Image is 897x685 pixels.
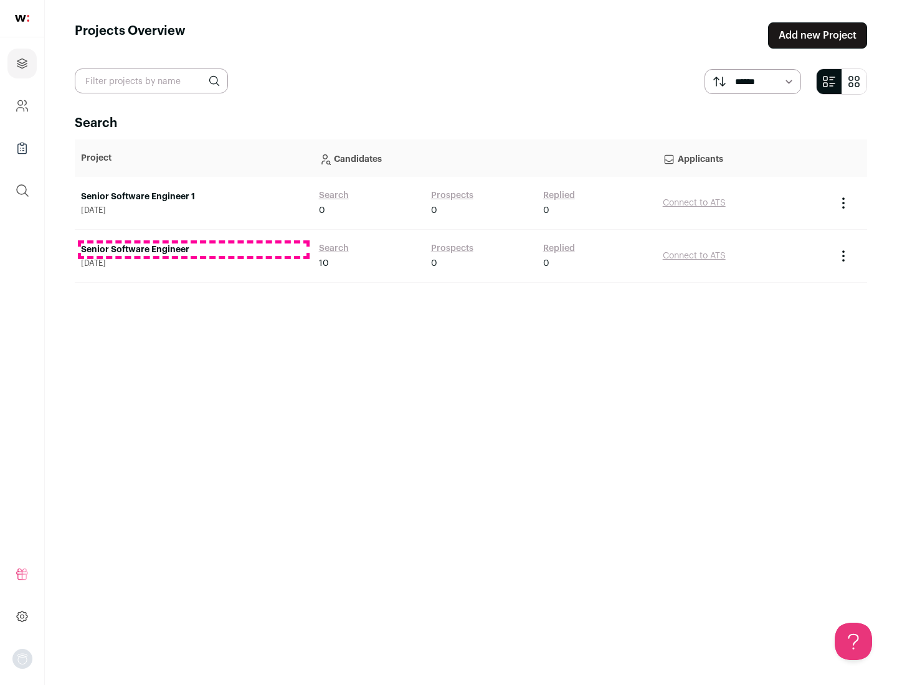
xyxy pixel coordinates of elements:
[543,242,575,255] a: Replied
[81,243,306,256] a: Senior Software Engineer
[75,115,867,132] h2: Search
[431,189,473,202] a: Prospects
[835,623,872,660] iframe: Help Scout Beacon - Open
[319,204,325,217] span: 0
[81,152,306,164] p: Project
[431,204,437,217] span: 0
[319,146,650,171] p: Candidates
[7,133,37,163] a: Company Lists
[81,205,306,215] span: [DATE]
[319,189,349,202] a: Search
[663,199,726,207] a: Connect to ATS
[7,91,37,121] a: Company and ATS Settings
[543,257,549,270] span: 0
[543,204,549,217] span: 0
[663,146,823,171] p: Applicants
[81,258,306,268] span: [DATE]
[15,15,29,22] img: wellfound-shorthand-0d5821cbd27db2630d0214b213865d53afaa358527fdda9d0ea32b1df1b89c2c.svg
[12,649,32,669] img: nopic.png
[431,257,437,270] span: 0
[431,242,473,255] a: Prospects
[663,252,726,260] a: Connect to ATS
[319,257,329,270] span: 10
[836,196,851,210] button: Project Actions
[81,191,306,203] a: Senior Software Engineer 1
[75,68,228,93] input: Filter projects by name
[543,189,575,202] a: Replied
[768,22,867,49] a: Add new Project
[12,649,32,669] button: Open dropdown
[7,49,37,78] a: Projects
[836,248,851,263] button: Project Actions
[75,22,186,49] h1: Projects Overview
[319,242,349,255] a: Search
